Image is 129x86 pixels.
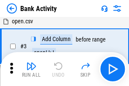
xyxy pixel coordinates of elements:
[92,36,106,43] div: range
[112,3,122,14] img: Settings menu
[18,59,45,79] button: Run All
[7,3,17,14] img: Back
[80,72,91,78] div: Skip
[20,43,27,50] span: # 3
[76,36,91,43] div: before
[32,48,56,58] div: open!J:J
[101,5,108,12] img: Support
[80,61,91,71] img: Skip
[40,34,72,44] div: Add Column
[72,59,99,79] button: Skip
[20,5,57,13] div: Bank Activity
[26,61,36,71] img: Run All
[22,72,41,78] div: Run All
[106,62,119,76] img: Main button
[12,18,33,25] span: open.csv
